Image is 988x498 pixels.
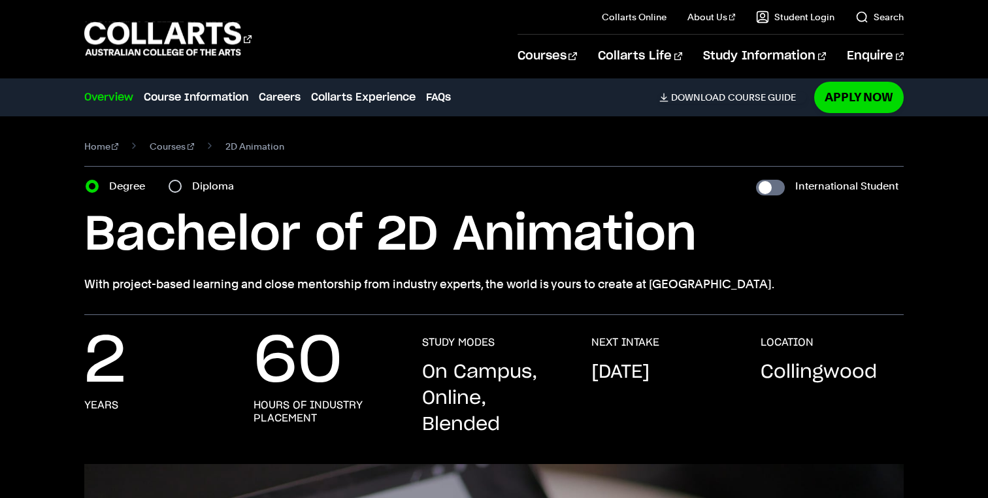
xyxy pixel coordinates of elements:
a: Courses [150,137,194,156]
a: Careers [259,90,301,105]
a: Student Login [756,10,834,24]
p: On Campus, Online, Blended [422,359,565,438]
p: 2 [84,336,126,388]
a: Apply Now [814,82,904,112]
a: Collarts Life [598,35,682,78]
a: DownloadCourse Guide [659,91,806,103]
label: International Student [795,177,898,195]
p: 60 [254,336,342,388]
h3: NEXT INTAKE [591,336,659,349]
h3: Years [84,399,118,412]
a: Home [84,137,119,156]
a: Collarts Online [602,10,667,24]
p: [DATE] [591,359,650,386]
span: 2D Animation [225,137,284,156]
p: Collingwood [761,359,877,386]
a: Study Information [703,35,826,78]
a: Courses [518,35,577,78]
h3: STUDY MODES [422,336,495,349]
label: Diploma [192,177,242,195]
h3: LOCATION [761,336,814,349]
h3: Hours of industry placement [254,399,397,425]
p: With project-based learning and close mentorship from industry experts, the world is yours to cre... [84,275,904,293]
a: Search [855,10,904,24]
a: Course Information [144,90,248,105]
a: Enquire [847,35,904,78]
a: Collarts Experience [311,90,416,105]
h1: Bachelor of 2D Animation [84,206,904,265]
a: About Us [687,10,736,24]
div: Go to homepage [84,20,252,58]
label: Degree [109,177,153,195]
a: Overview [84,90,133,105]
span: Download [671,91,725,103]
a: FAQs [426,90,451,105]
